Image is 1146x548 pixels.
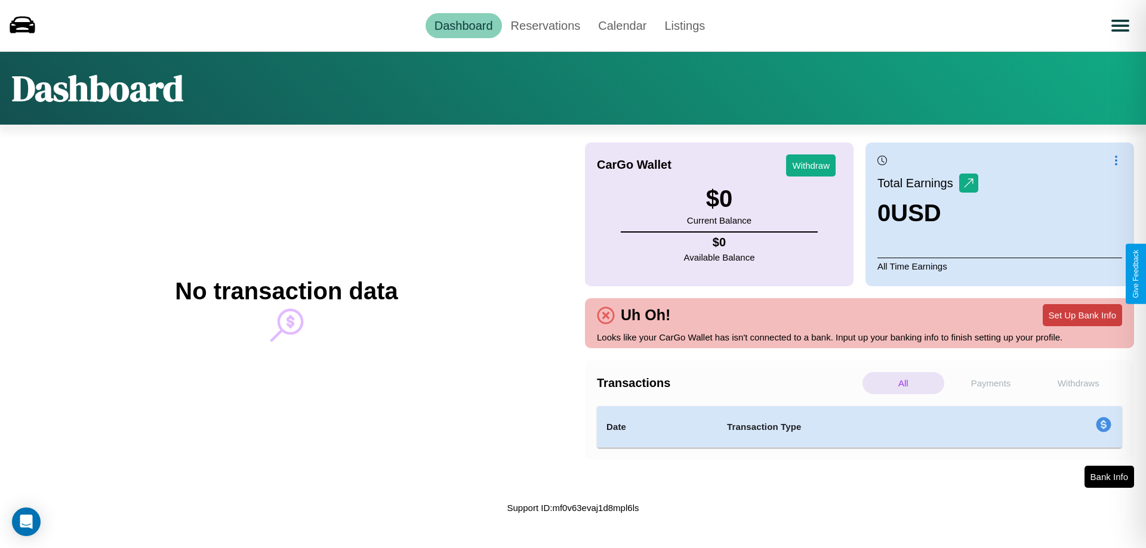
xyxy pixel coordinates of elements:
[615,306,676,324] h4: Uh Oh!
[1104,9,1137,42] button: Open menu
[687,185,751,212] h3: $ 0
[877,200,978,227] h3: 0 USD
[12,507,41,536] div: Open Intercom Messenger
[684,236,755,249] h4: $ 0
[950,372,1032,394] p: Payments
[786,154,836,177] button: Withdraw
[507,500,639,516] p: Support ID: mf0v63evaj1d8mpl6ls
[597,158,671,172] h4: CarGo Wallet
[862,372,944,394] p: All
[877,258,1122,274] p: All Time Earnings
[175,278,398,305] h2: No transaction data
[597,329,1122,345] p: Looks like your CarGo Wallet has isn't connected to a bank. Input up your banking info to finish ...
[1085,466,1134,488] button: Bank Info
[1037,372,1119,394] p: Withdraws
[606,420,708,434] h4: Date
[589,13,655,38] a: Calendar
[655,13,714,38] a: Listings
[684,249,755,265] p: Available Balance
[12,64,183,113] h1: Dashboard
[502,13,590,38] a: Reservations
[1043,304,1122,326] button: Set Up Bank Info
[687,212,751,228] p: Current Balance
[727,420,998,434] h4: Transaction Type
[426,13,502,38] a: Dashboard
[597,406,1122,448] table: simple table
[1132,250,1140,298] div: Give Feedback
[597,376,860,390] h4: Transactions
[877,172,959,194] p: Total Earnings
